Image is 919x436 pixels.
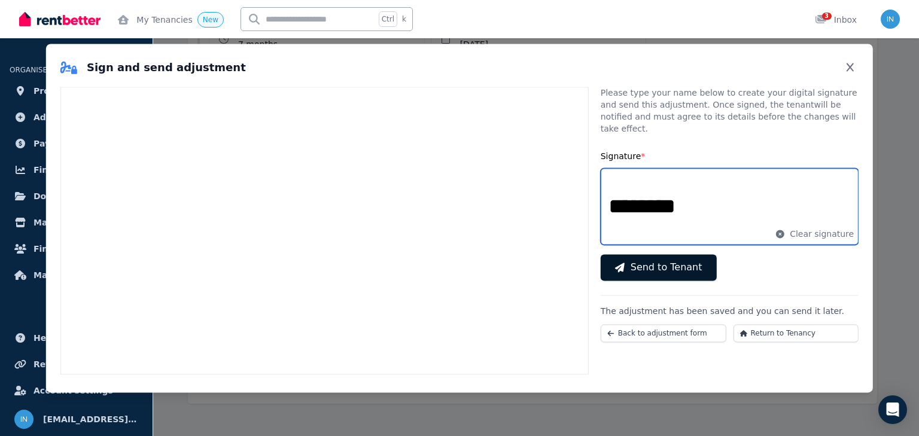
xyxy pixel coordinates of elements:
[842,58,859,77] button: Close
[631,260,702,275] span: Send to Tenant
[601,305,859,317] p: The adjustment has been saved and you can send it later.
[601,254,717,280] button: Send to Tenant
[618,328,707,338] span: Back to adjustment form
[775,228,854,240] button: Clear signature
[601,87,859,135] p: Please type your name below to create your digital signature and send this adjustment. Once signe...
[750,328,815,338] span: Return to Tenancy
[601,324,726,342] button: Back to adjustment form
[60,59,246,76] h2: Sign and send adjustment
[733,324,859,342] button: Return to Tenancy
[601,151,646,161] label: Signature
